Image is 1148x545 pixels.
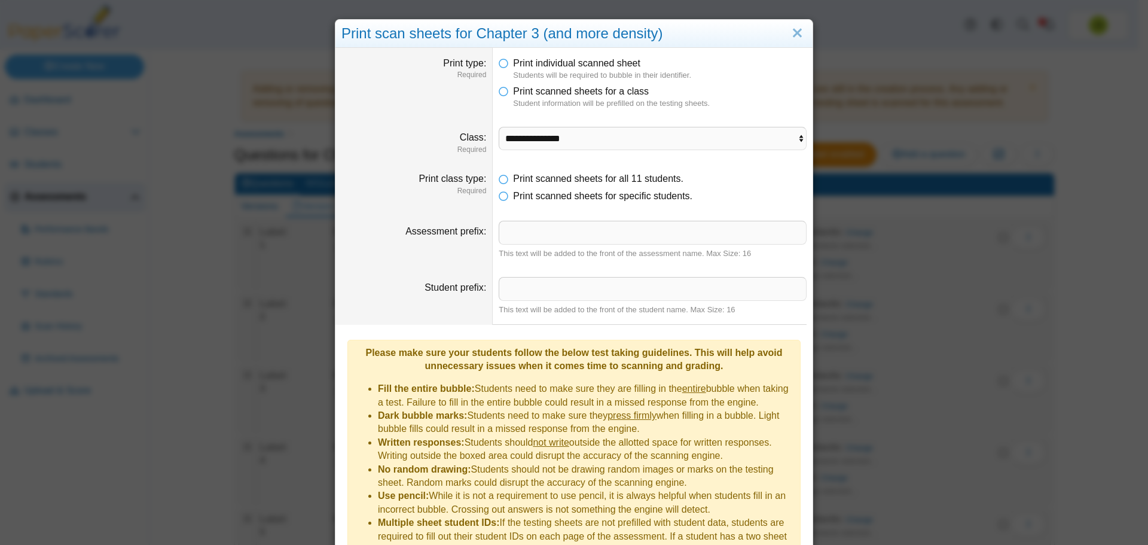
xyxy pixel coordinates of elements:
div: This text will be added to the front of the student name. Max Size: 16 [499,305,807,315]
div: Print scan sheets for Chapter 3 (and more density) [335,20,813,48]
li: Students should outside the allotted space for written responses. Writing outside the boxed area ... [378,436,794,463]
li: While it is not a requirement to use pencil, it is always helpful when students fill in an incorr... [378,489,794,516]
b: Please make sure your students follow the below test taking guidelines. This will help avoid unne... [365,348,782,371]
b: Use pencil: [378,491,429,501]
b: Multiple sheet student IDs: [378,517,500,528]
dfn: Student information will be prefilled on the testing sheets. [513,98,807,109]
dfn: Required [341,145,486,155]
li: Students need to make sure they when filling in a bubble. Light bubble fills could result in a mi... [378,409,794,436]
b: Fill the entire bubble: [378,383,475,394]
label: Print class type [419,173,486,184]
dfn: Required [341,70,486,80]
label: Assessment prefix [405,226,486,236]
span: Print individual scanned sheet [513,58,640,68]
b: Dark bubble marks: [378,410,467,421]
label: Print type [443,58,486,68]
span: Print scanned sheets for specific students. [513,191,692,201]
span: Print scanned sheets for all 11 students. [513,173,683,184]
dfn: Students will be required to bubble in their identifier. [513,70,807,81]
u: not write [533,437,569,447]
label: Class [460,132,486,142]
dfn: Required [341,186,486,196]
div: This text will be added to the front of the assessment name. Max Size: 16 [499,248,807,259]
li: Students need to make sure they are filling in the bubble when taking a test. Failure to fill in ... [378,382,794,409]
b: Written responses: [378,437,465,447]
u: entire [682,383,706,394]
b: No random drawing: [378,464,471,474]
label: Student prefix [425,282,486,293]
li: Students should not be drawing random images or marks on the testing sheet. Random marks could di... [378,463,794,490]
u: press firmly [607,410,657,421]
a: Close [788,23,807,44]
span: Print scanned sheets for a class [513,86,649,96]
